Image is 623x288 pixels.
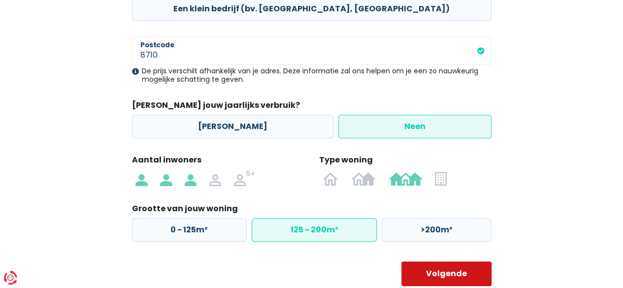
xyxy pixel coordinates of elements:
div: De prijs verschilt afhankelijk van je adres. Deze informatie zal ons helpen om je een zo nauwkeur... [132,67,492,84]
img: 4 personen [209,170,221,186]
img: Appartement [435,170,446,186]
legend: Grootte van jouw woning [132,203,492,218]
legend: Aantal inwoners [132,154,304,169]
label: 0 - 125m² [132,218,247,242]
input: 1000 [132,36,492,65]
img: 3 personen [185,170,197,186]
img: Gesloten bebouwing [389,170,423,186]
legend: [PERSON_NAME] jouw jaarlijks verbruik? [132,99,492,115]
img: 5+ personen [234,170,256,186]
label: 125 - 200m² [252,218,377,242]
img: 2 personen [160,170,172,186]
label: Neen [338,115,492,138]
img: 1 persoon [135,170,147,186]
button: Volgende [401,261,492,286]
img: Open bebouwing [323,170,338,186]
label: [PERSON_NAME] [132,115,333,138]
img: Halfopen bebouwing [351,170,376,186]
legend: Type woning [319,154,492,169]
label: >200m² [382,218,491,242]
